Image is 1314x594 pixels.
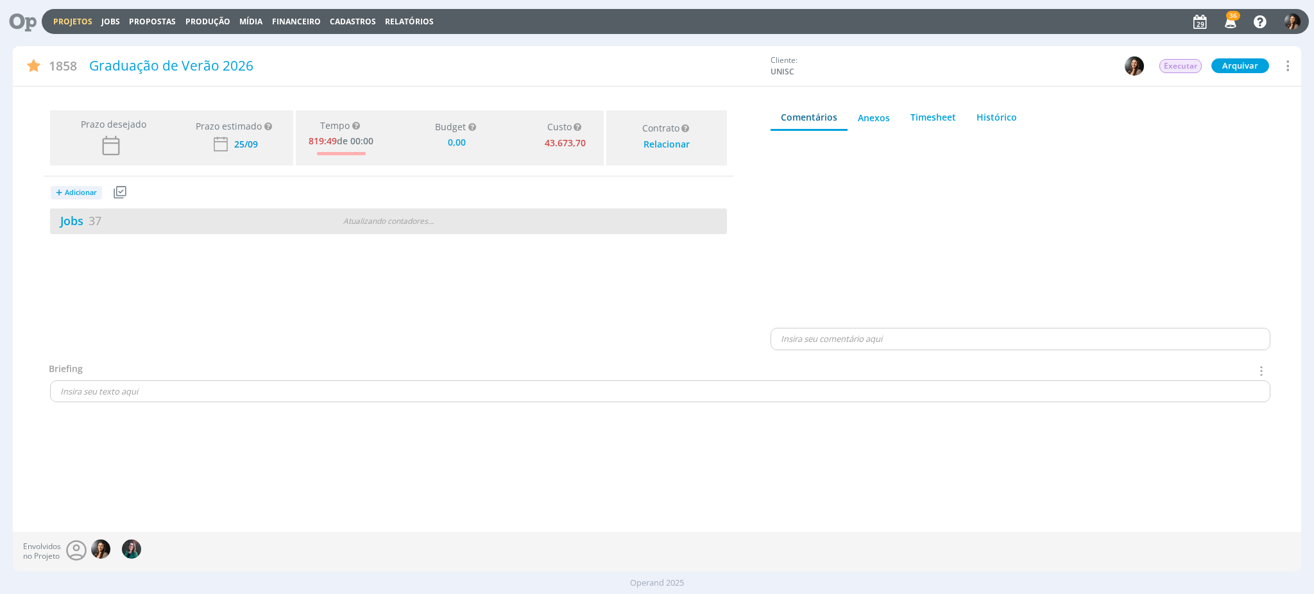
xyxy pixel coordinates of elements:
[430,216,432,226] span: .
[235,17,266,27] button: Mídia
[966,105,1027,129] a: Histórico
[771,66,867,78] span: UNISC
[1159,58,1202,74] button: Executar
[50,182,110,204] button: +Adicionar
[1124,56,1145,76] button: B
[85,51,764,81] div: Graduação de Verão 2026
[279,216,499,227] div: Atualizando contadores
[125,17,180,27] button: Propostas
[49,362,83,380] div: Briefing
[23,542,61,561] span: Envolvidos no Projeto
[129,16,176,27] span: Propostas
[268,17,325,27] button: Financeiro
[49,56,77,75] span: 1858
[91,539,110,559] img: B
[234,140,258,149] div: 25/09
[320,121,350,132] span: Tempo
[540,133,591,151] div: 43.673,70
[547,122,584,133] div: Custo
[196,119,262,133] div: Prazo estimado
[771,105,848,131] a: Comentários
[1216,10,1243,33] button: 36
[272,16,321,27] a: Financeiro
[1159,59,1202,73] span: Executar
[1226,11,1240,21] span: 36
[381,17,438,27] button: Relatórios
[53,16,92,27] a: Projetos
[435,122,479,133] div: Budget
[326,17,380,27] button: Cadastros
[1284,10,1301,33] button: B
[858,111,890,124] div: Anexos
[56,186,62,199] span: +
[900,105,966,129] a: Timesheet
[185,16,230,27] a: Produção
[309,133,373,147] div: de 00:00
[330,16,376,27] span: Cadastros
[385,16,434,27] a: Relatórios
[122,539,141,559] img: R
[239,16,262,27] a: Mídia
[1125,56,1144,76] img: B
[182,17,234,27] button: Produção
[771,55,1080,78] div: Cliente:
[642,123,692,134] div: Contrato
[49,17,96,27] button: Projetos
[50,208,727,234] a: Jobs37Atualizando contadores..
[51,186,102,199] button: +Adicionar
[76,117,146,131] span: Prazo desejado
[50,213,101,228] a: Jobs
[644,139,690,150] div: Relacionar
[89,213,101,228] span: 37
[65,189,97,197] span: Adicionar
[432,216,434,226] span: .
[101,16,120,27] a: Jobs
[1211,58,1269,73] button: Arquivar
[309,135,337,147] span: 819:49
[1284,13,1301,30] img: B
[98,17,124,27] button: Jobs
